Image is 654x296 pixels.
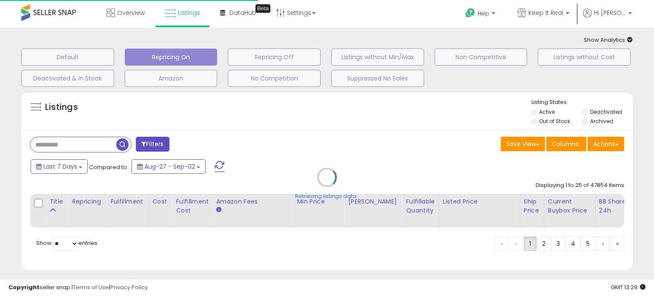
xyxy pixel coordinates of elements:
span: Keep It Real [528,9,563,17]
span: Show Analytics [584,36,633,44]
button: Repricing Off [228,49,321,66]
a: Hi [PERSON_NAME] [583,9,632,28]
strong: Copyright [9,283,40,291]
div: seller snap | | [9,284,148,292]
button: Amazon [125,70,218,87]
button: No Competition [228,70,321,87]
span: Hi [PERSON_NAME] [594,9,626,17]
button: Deactivated & In Stock [21,70,114,87]
button: Non Competitive [435,49,528,66]
i: Get Help [465,8,476,18]
span: DataHub [229,9,256,17]
a: Help [459,1,504,28]
div: Retrieving listings data.. [295,192,359,200]
button: Suppressed No Sales [331,70,424,87]
button: Listings without Cost [538,49,631,66]
button: Repricing On [125,49,218,66]
span: Help [478,10,489,17]
a: Privacy Policy [110,283,148,291]
span: 2025-09-10 13:29 GMT [611,283,645,291]
span: Overview [117,9,145,17]
button: Listings without Min/Max [331,49,424,66]
div: Tooltip anchor [255,4,270,13]
a: Terms of Use [73,283,109,291]
span: Listings [178,9,200,17]
button: Default [21,49,114,66]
